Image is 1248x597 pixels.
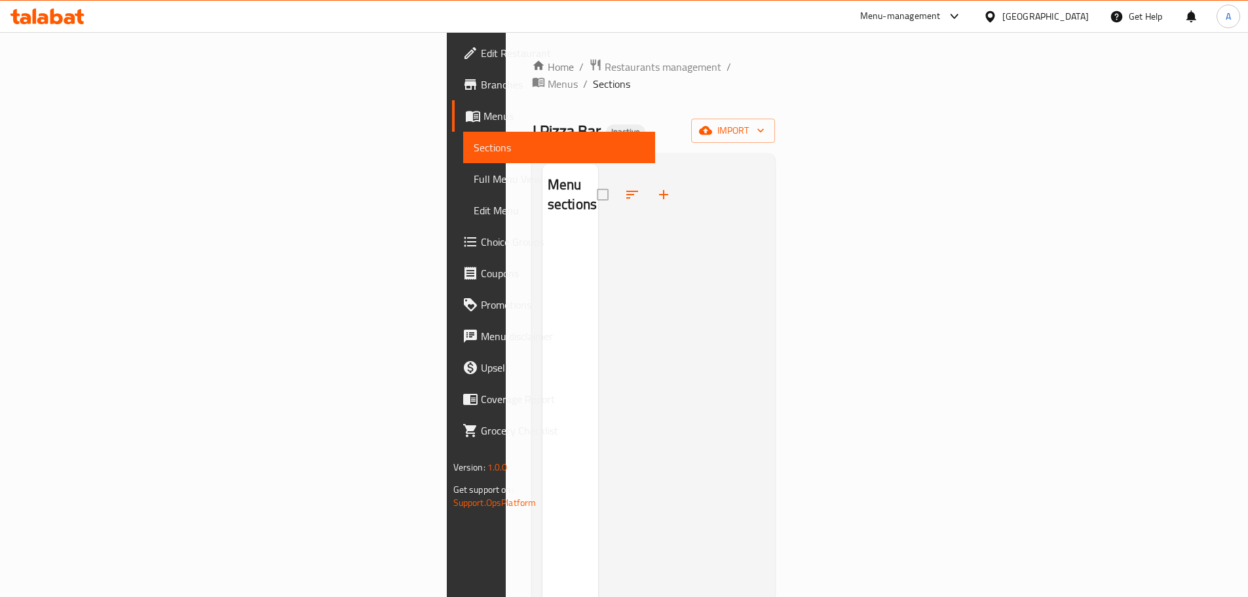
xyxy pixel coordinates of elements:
[605,59,721,75] span: Restaurants management
[453,481,514,498] span: Get support on:
[487,459,508,476] span: 1.0.0
[452,289,655,320] a: Promotions
[648,179,679,210] button: Add section
[481,77,645,92] span: Branches
[452,100,655,132] a: Menus
[481,234,645,250] span: Choice Groups
[542,226,598,237] nav: Menu sections
[481,423,645,438] span: Grocery Checklist
[452,383,655,415] a: Coverage Report
[452,320,655,352] a: Menu disclaimer
[727,59,731,75] li: /
[702,123,765,139] span: import
[481,45,645,61] span: Edit Restaurant
[481,328,645,344] span: Menu disclaimer
[481,297,645,313] span: Promotions
[474,140,645,155] span: Sections
[452,415,655,446] a: Grocery Checklist
[453,494,537,511] a: Support.OpsPlatform
[453,459,485,476] span: Version:
[1226,9,1231,24] span: A
[481,360,645,376] span: Upsell
[474,202,645,218] span: Edit Menu
[452,258,655,289] a: Coupons
[474,171,645,187] span: Full Menu View
[481,391,645,407] span: Coverage Report
[452,69,655,100] a: Branches
[463,132,655,163] a: Sections
[452,226,655,258] a: Choice Groups
[483,108,645,124] span: Menus
[589,58,721,75] a: Restaurants management
[463,163,655,195] a: Full Menu View
[691,119,775,143] button: import
[1002,9,1089,24] div: [GEOGRAPHIC_DATA]
[860,9,941,24] div: Menu-management
[452,37,655,69] a: Edit Restaurant
[452,352,655,383] a: Upsell
[481,265,645,281] span: Coupons
[463,195,655,226] a: Edit Menu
